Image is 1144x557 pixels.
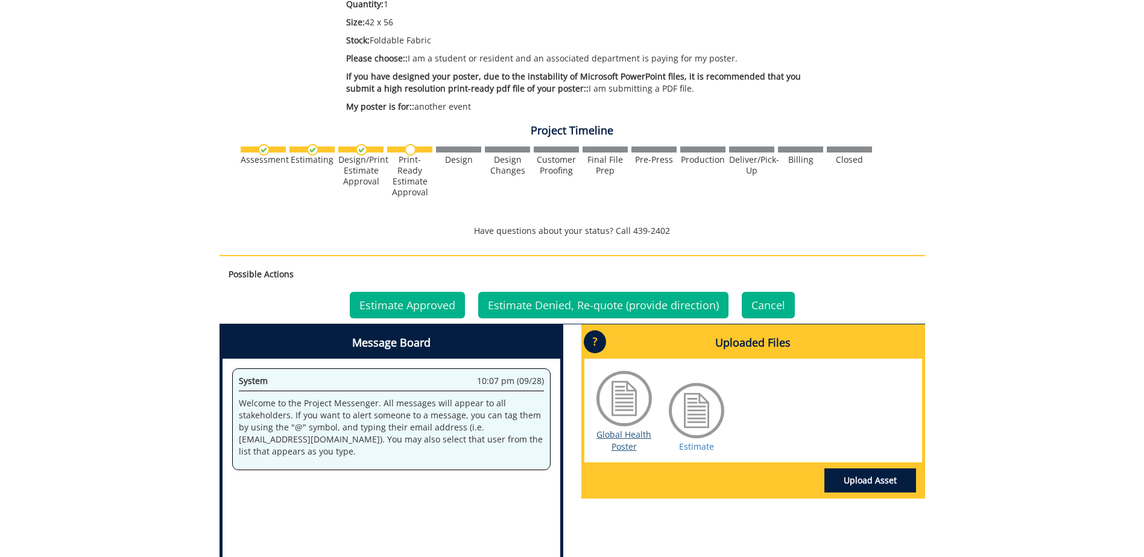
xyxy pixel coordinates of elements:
[584,330,606,353] p: ?
[338,154,384,187] div: Design/Print Estimate Approval
[477,375,544,387] span: 10:07 pm (09/28)
[229,268,294,280] strong: Possible Actions
[220,125,925,137] h4: Project Timeline
[346,71,801,94] span: If you have designed your poster, due to the instability of Microsoft PowerPoint files, it is rec...
[289,154,335,165] div: Estimating
[346,101,414,112] span: My poster is for::
[346,34,818,46] p: Foldable Fabric
[679,441,714,452] a: Estimate
[742,292,795,318] a: Cancel
[356,144,367,156] img: checkmark
[258,144,270,156] img: checkmark
[387,154,432,198] div: Print-Ready Estimate Approval
[584,327,922,359] h4: Uploaded Files
[223,327,560,359] h4: Message Board
[350,292,465,318] a: Estimate Approved
[346,52,818,65] p: I am a student or resident and an associated department is paying for my poster.
[346,101,818,113] p: another event
[346,34,370,46] span: Stock:
[729,154,774,176] div: Deliver/Pick-Up
[436,154,481,165] div: Design
[485,154,530,176] div: Design Changes
[307,144,318,156] img: checkmark
[680,154,725,165] div: Production
[534,154,579,176] div: Customer Proofing
[596,429,651,452] a: Global Health Poster
[346,16,818,28] p: 42 x 56
[346,52,408,64] span: Please choose::
[241,154,286,165] div: Assessment
[583,154,628,176] div: Final File Prep
[778,154,823,165] div: Billing
[220,225,925,237] p: Have questions about your status? Call 439-2402
[824,468,916,492] a: Upload Asset
[405,144,416,156] img: no
[239,397,544,458] p: Welcome to the Project Messenger. All messages will appear to all stakeholders. If you want to al...
[239,375,268,386] span: System
[631,154,677,165] div: Pre-Press
[478,292,728,318] a: Estimate Denied, Re-quote (provide direction)
[346,71,818,95] p: I am submitting a PDF file.
[346,16,365,28] span: Size:
[827,154,872,165] div: Closed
